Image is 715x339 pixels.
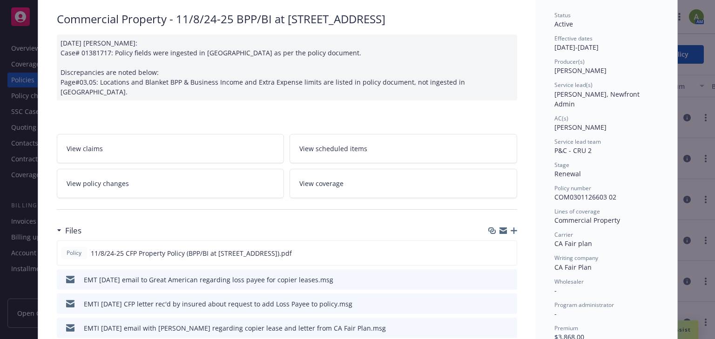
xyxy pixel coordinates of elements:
[554,231,573,239] span: Carrier
[505,248,513,258] button: preview file
[57,11,517,27] div: Commercial Property - 11/8/24-25 BPP/BI at [STREET_ADDRESS]
[554,301,614,309] span: Program administrator
[57,225,81,237] div: Files
[57,34,517,100] div: [DATE] [PERSON_NAME]: Case# 01381717: Policy fields were ingested in [GEOGRAPHIC_DATA] as per the...
[554,169,581,178] span: Renewal
[490,323,498,333] button: download file
[299,179,344,188] span: View coverage
[554,58,585,66] span: Producer(s)
[505,275,513,285] button: preview file
[290,134,517,163] a: View scheduled items
[84,275,333,285] div: EMT [DATE] email to Great American regarding loss payee for copier leases.msg
[505,299,513,309] button: preview file
[554,11,571,19] span: Status
[505,323,513,333] button: preview file
[554,309,557,318] span: -
[490,299,498,309] button: download file
[65,249,83,257] span: Policy
[554,324,578,332] span: Premium
[554,20,573,28] span: Active
[554,254,598,262] span: Writing company
[490,248,497,258] button: download file
[554,239,592,248] span: CA Fair plan
[554,184,591,192] span: Policy number
[554,138,601,146] span: Service lead team
[554,81,593,89] span: Service lead(s)
[67,144,103,153] span: View claims
[554,123,607,132] span: [PERSON_NAME]
[554,278,584,286] span: Wholesaler
[554,193,616,201] span: COM0301126603 02
[490,275,498,285] button: download file
[554,161,569,169] span: Stage
[554,286,557,295] span: -
[554,66,607,75] span: [PERSON_NAME]
[299,144,367,153] span: View scheduled items
[91,248,292,258] span: 11/8/24-25 CFP Property Policy (BPP/BI at [STREET_ADDRESS]).pdf
[65,225,81,237] h3: Files
[57,169,284,198] a: View policy changes
[57,134,284,163] a: View claims
[554,34,593,42] span: Effective dates
[554,146,592,155] span: P&C - CRU 2
[290,169,517,198] a: View coverage
[84,323,386,333] div: EMTI [DATE] email with [PERSON_NAME] regarding copier lease and letter from CA Fair Plan.msg
[554,114,568,122] span: AC(s)
[554,263,592,272] span: CA Fair Plan
[554,207,600,215] span: Lines of coverage
[84,299,352,309] div: EMTI [DATE] CFP letter rec'd by insured about request to add Loss Payee to policy.msg
[554,34,659,52] div: [DATE] - [DATE]
[67,179,129,188] span: View policy changes
[554,215,659,225] div: Commercial Property
[554,90,641,108] span: [PERSON_NAME], Newfront Admin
